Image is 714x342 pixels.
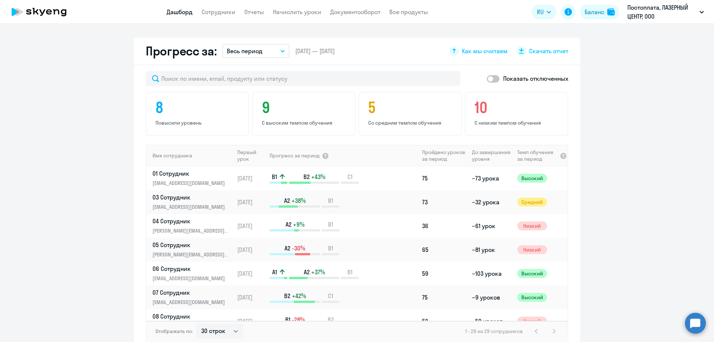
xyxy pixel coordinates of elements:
span: [DATE] — [DATE] [295,47,335,55]
span: A2 [286,220,292,228]
button: Балансbalance [580,4,619,19]
td: [DATE] [234,214,269,238]
p: Постоплата, ЛАЗЕРНЫЙ ЦЕНТР, ООО [627,3,697,21]
p: [EMAIL_ADDRESS][DOMAIN_NAME] [152,274,229,282]
p: С высоким темпом обучения [262,119,348,126]
a: 04 Сотрудник[PERSON_NAME][EMAIL_ADDRESS][DOMAIN_NAME] [152,217,234,235]
td: [DATE] [234,262,269,285]
div: Баланс [585,7,604,16]
span: Высокий [517,293,547,302]
span: +38% [292,196,306,205]
td: ~73 урока [469,166,514,190]
span: B1 [285,316,290,324]
p: [EMAIL_ADDRESS][DOMAIN_NAME] [152,203,229,211]
a: Сотрудники [202,8,235,16]
p: Показать отключенных [503,74,568,83]
span: Низкий [517,245,547,254]
span: Высокий [517,174,547,183]
p: 08 Сотрудник [152,312,229,320]
span: A2 [284,244,290,252]
span: B1 [272,173,277,181]
span: A2 [304,268,310,276]
td: 36 [419,214,469,238]
td: 75 [419,285,469,309]
span: C1 [328,292,333,300]
span: RU [537,7,544,16]
a: 05 Сотрудник[PERSON_NAME][EMAIL_ADDRESS][DOMAIN_NAME] [152,241,234,259]
p: 05 Сотрудник [152,241,229,249]
p: [PERSON_NAME][EMAIL_ADDRESS][DOMAIN_NAME] [152,250,229,259]
button: Постоплата, ЛАЗЕРНЫЙ ЦЕНТР, ООО [624,3,708,21]
p: Повысили уровень [155,119,242,126]
p: 04 Сотрудник [152,217,229,225]
th: Имя сотрудника [147,145,234,166]
a: 07 Сотрудник[EMAIL_ADDRESS][DOMAIN_NAME] [152,288,234,306]
span: Низкий [517,317,547,326]
button: RU [532,4,556,19]
td: ~61 урок [469,214,514,238]
span: A1 [272,268,277,276]
span: B2 [303,173,310,181]
td: 52 [419,309,469,333]
span: +42% [292,292,306,300]
span: +9% [293,220,305,228]
a: 03 Сотрудник[EMAIL_ADDRESS][DOMAIN_NAME] [152,193,234,211]
span: +43% [311,173,325,181]
span: -28% [292,316,305,324]
span: B2 [284,292,290,300]
span: Низкий [517,221,547,230]
p: Весь период [227,47,263,55]
h2: Прогресс за: [146,44,216,58]
td: ~50 уроков [469,309,514,333]
td: 73 [419,190,469,214]
td: ~81 урок [469,238,514,262]
span: Отображать по: [155,328,193,335]
span: A2 [284,196,290,205]
span: B1 [328,196,333,205]
td: 65 [419,238,469,262]
td: 75 [419,166,469,190]
h4: 10 [475,99,561,116]
td: [DATE] [234,190,269,214]
td: [DATE] [234,166,269,190]
td: [DATE] [234,238,269,262]
span: 1 - 29 из 29 сотрудников [465,328,523,335]
p: Со средним темпом обучения [368,119,454,126]
h4: 9 [262,99,348,116]
td: ~9 уроков [469,285,514,309]
p: [EMAIL_ADDRESS][DOMAIN_NAME] [152,298,229,306]
td: ~103 урока [469,262,514,285]
a: Документооборот [330,8,380,16]
input: Поиск по имени, email, продукту или статусу [146,71,460,86]
a: Начислить уроки [273,8,321,16]
a: Отчеты [244,8,264,16]
img: balance [607,8,615,16]
span: Высокий [517,269,547,278]
span: Темп обучения за период [517,149,557,162]
h4: 8 [155,99,242,116]
th: До завершения уровня [469,145,514,166]
span: Скачать отчет [529,47,568,55]
p: [PERSON_NAME][EMAIL_ADDRESS][DOMAIN_NAME] [152,227,229,235]
a: 01 Сотрудник[EMAIL_ADDRESS][DOMAIN_NAME] [152,169,234,187]
td: 59 [419,262,469,285]
button: Весь период [222,44,289,58]
span: -30% [292,244,305,252]
th: Пройдено уроков за период [419,145,469,166]
a: Дашборд [167,8,193,16]
td: ~32 урока [469,190,514,214]
span: B2 [328,316,334,324]
span: +37% [311,268,325,276]
span: B1 [328,244,333,252]
span: B1 [347,268,353,276]
p: 01 Сотрудник [152,169,229,178]
td: [DATE] [234,309,269,333]
span: Прогресс за период [270,152,319,159]
p: С низким темпом обучения [475,119,561,126]
a: 06 Сотрудник[EMAIL_ADDRESS][DOMAIN_NAME] [152,265,234,282]
span: Средний [517,198,547,207]
a: Все продукты [389,8,428,16]
p: 03 Сотрудник [152,193,229,201]
a: 08 Сотрудник[EMAIL_ADDRESS][DOMAIN_NAME] [152,312,234,330]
